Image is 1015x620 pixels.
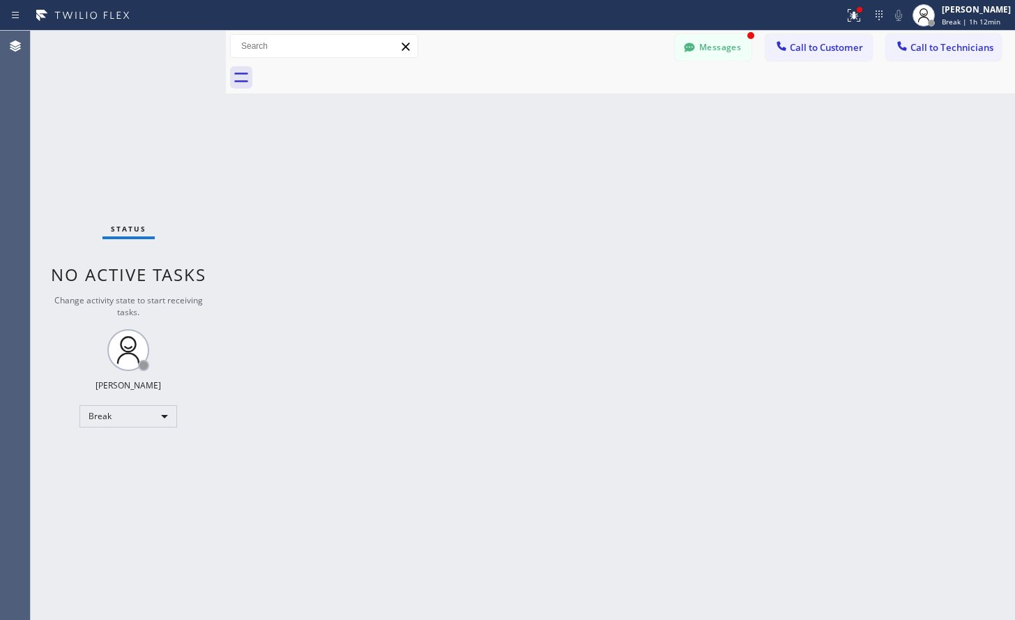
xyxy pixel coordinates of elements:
div: Break [79,405,177,428]
div: [PERSON_NAME] [942,3,1011,15]
span: No active tasks [51,263,206,286]
input: Search [231,35,418,57]
span: Change activity state to start receiving tasks. [54,294,203,318]
button: Call to Customer [765,34,872,61]
span: Call to Customer [790,41,863,54]
button: Messages [675,34,751,61]
span: Break | 1h 12min [942,17,1000,27]
button: Mute [889,6,908,25]
span: Status [111,224,146,234]
button: Call to Technicians [886,34,1001,61]
span: Call to Technicians [910,41,993,54]
div: [PERSON_NAME] [96,379,161,391]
